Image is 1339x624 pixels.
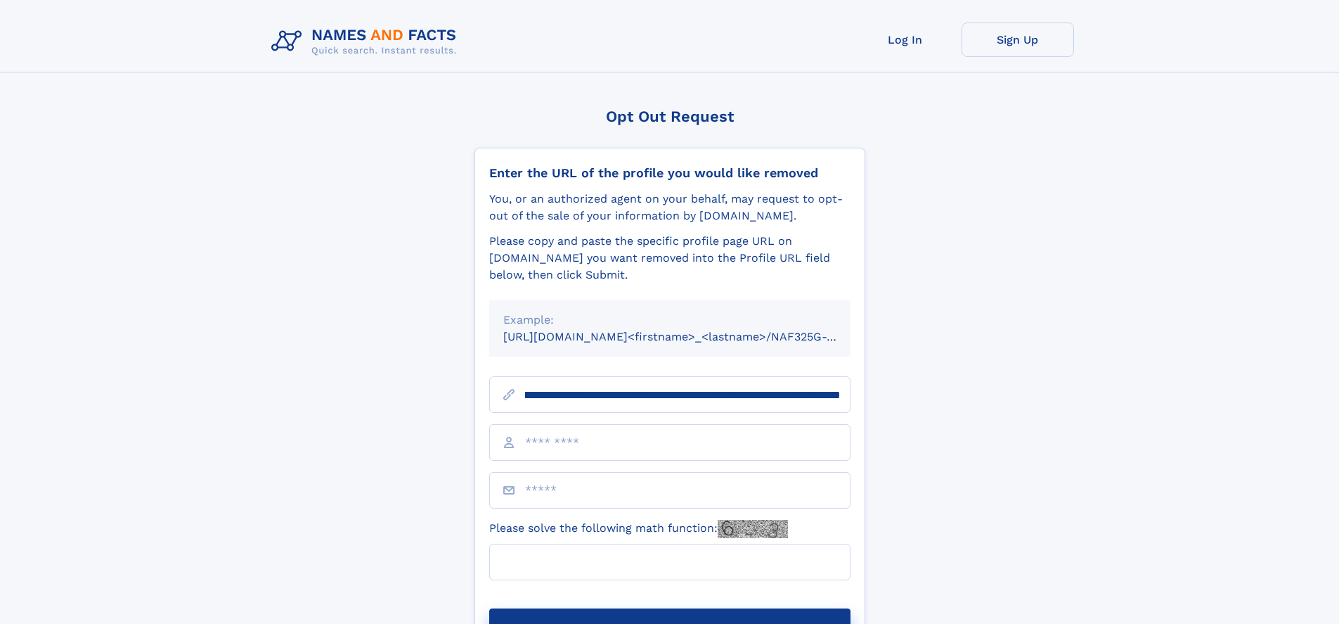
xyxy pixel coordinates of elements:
[962,23,1074,57] a: Sign Up
[489,165,850,181] div: Enter the URL of the profile you would like removed
[503,330,877,343] small: [URL][DOMAIN_NAME]<firstname>_<lastname>/NAF325G-xxxxxxxx
[489,233,850,284] div: Please copy and paste the specific profile page URL on [DOMAIN_NAME] you want removed into the Pr...
[489,520,788,538] label: Please solve the following math function:
[489,191,850,224] div: You, or an authorized agent on your behalf, may request to opt-out of the sale of your informatio...
[474,108,865,125] div: Opt Out Request
[849,23,962,57] a: Log In
[266,23,468,61] img: Logo Names and Facts
[503,312,836,329] div: Example:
